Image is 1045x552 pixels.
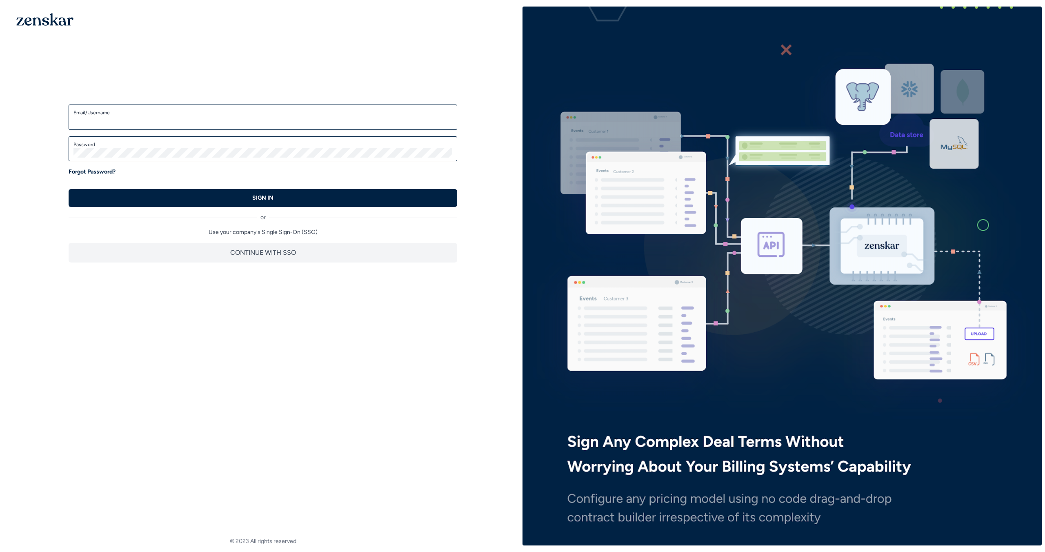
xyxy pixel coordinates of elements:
p: Use your company's Single Sign-On (SSO) [69,228,457,236]
button: SIGN IN [69,189,457,207]
label: Password [73,141,452,148]
a: Forgot Password? [69,168,116,176]
p: SIGN IN [252,194,273,202]
div: or [69,207,457,222]
label: Email/Username [73,109,452,116]
img: 1OGAJ2xQqyY4LXKgY66KYq0eOWRCkrZdAb3gUhuVAqdWPZE9SRJmCz+oDMSn4zDLXe31Ii730ItAGKgCKgCCgCikA4Av8PJUP... [16,13,73,26]
button: CONTINUE WITH SSO [69,243,457,263]
footer: © 2023 All rights reserved [3,537,522,545]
